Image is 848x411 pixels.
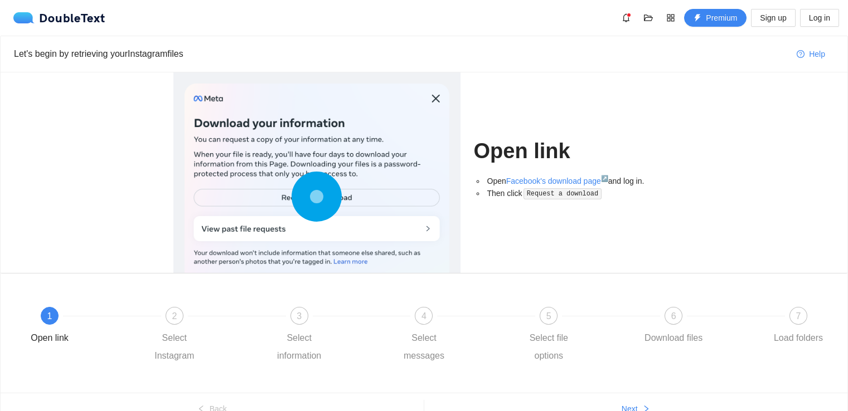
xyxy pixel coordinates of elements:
button: Log in [800,9,839,27]
div: DoubleText [13,12,105,23]
div: Let's begin by retrieving your Instagram files [14,47,788,61]
div: 4Select messages [391,307,516,365]
span: 6 [671,311,676,321]
button: appstore [662,9,680,27]
div: 7Load folders [766,307,831,347]
div: 5Select file options [516,307,641,365]
h1: Open link [474,138,675,164]
button: folder-open [639,9,657,27]
div: Select messages [391,329,456,365]
div: 1Open link [17,307,142,347]
img: logo [13,12,39,23]
span: 4 [421,311,427,321]
span: Help [809,48,825,60]
span: 1 [47,311,52,321]
div: Download files [645,329,702,347]
button: thunderboltPremium [684,9,747,27]
div: Select file options [516,329,581,365]
code: Request a download [524,188,602,199]
span: thunderbolt [694,14,701,23]
div: Open link [31,329,69,347]
div: 3Select information [267,307,392,365]
div: 2Select Instagram [142,307,267,365]
li: Then click [485,187,675,200]
span: 5 [546,311,551,321]
sup: ↗ [601,175,608,182]
span: Premium [706,12,737,24]
span: Log in [809,12,830,24]
button: question-circleHelp [788,45,834,63]
li: Open and log in. [485,175,675,187]
span: question-circle [797,50,805,59]
button: Sign up [751,9,795,27]
span: bell [618,13,634,22]
a: logoDoubleText [13,12,105,23]
div: Select Instagram [142,329,207,365]
a: Facebook's download page↗ [506,177,608,185]
span: 3 [297,311,302,321]
div: Select information [267,329,332,365]
div: Load folders [774,329,823,347]
span: 7 [796,311,801,321]
span: Sign up [760,12,786,24]
div: 6Download files [641,307,766,347]
span: 2 [172,311,177,321]
span: appstore [662,13,679,22]
span: folder-open [640,13,657,22]
button: bell [617,9,635,27]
